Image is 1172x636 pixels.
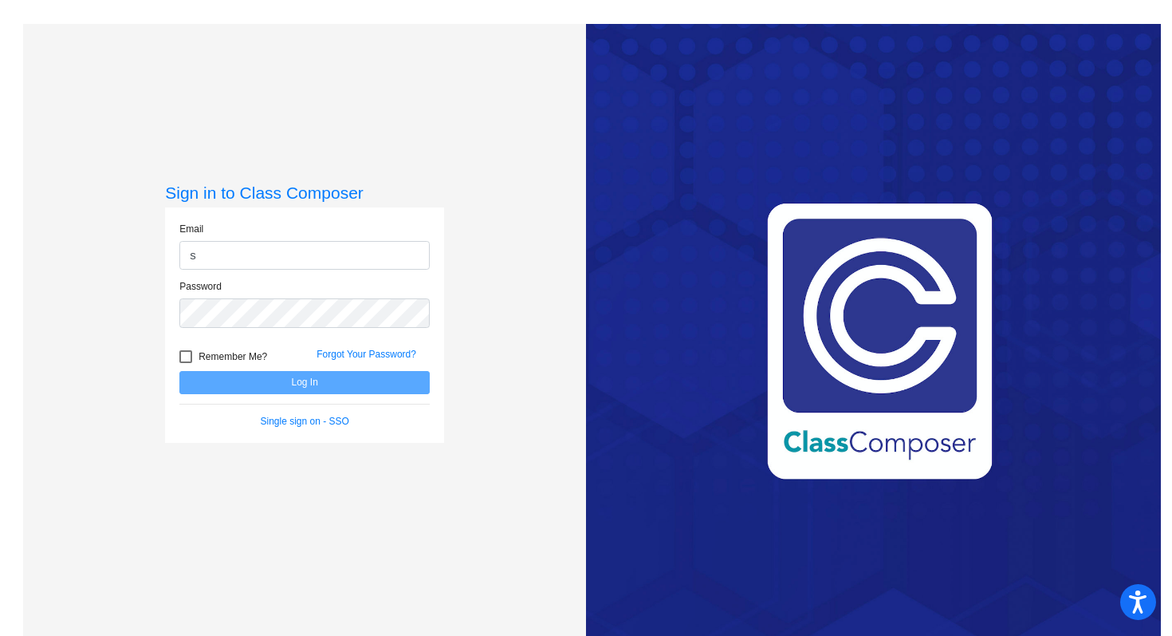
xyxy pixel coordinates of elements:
label: Password [179,279,222,294]
label: Email [179,222,203,236]
a: Single sign on - SSO [261,416,349,427]
h3: Sign in to Class Composer [165,183,444,203]
a: Forgot Your Password? [317,349,416,360]
span: Remember Me? [199,347,267,366]
button: Log In [179,371,430,394]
